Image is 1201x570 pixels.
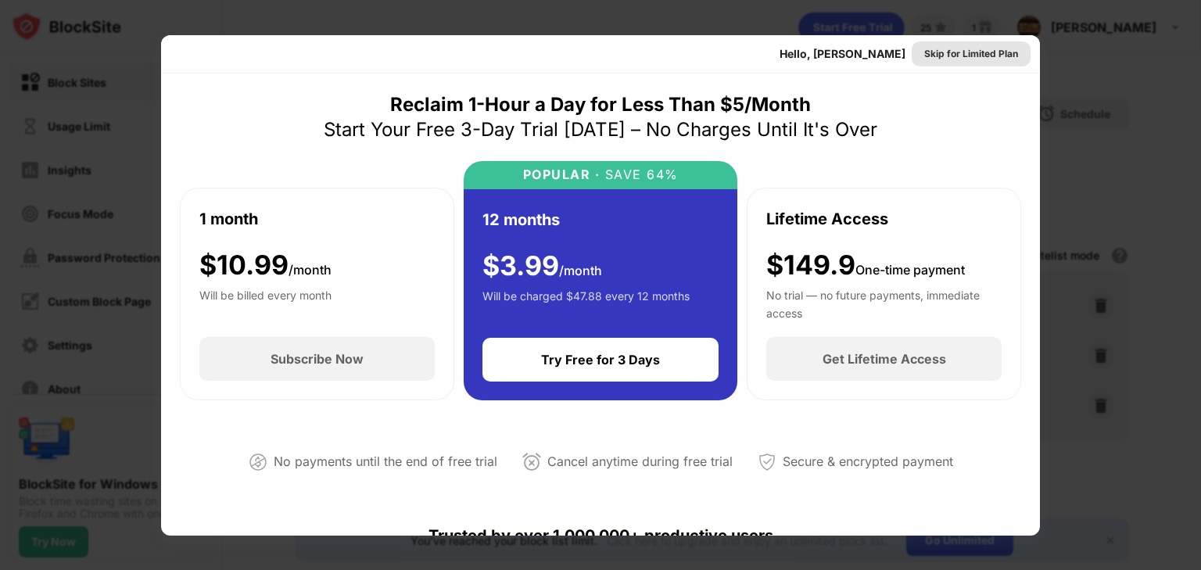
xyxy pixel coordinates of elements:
[199,287,332,318] div: Will be billed every month
[600,167,679,182] div: SAVE 64%
[289,262,332,278] span: /month
[766,249,965,281] div: $149.9
[766,287,1002,318] div: No trial — no future payments, immediate access
[766,207,888,231] div: Lifetime Access
[274,450,497,473] div: No payments until the end of free trial
[249,453,267,471] img: not-paying
[924,46,1018,62] div: Skip for Limited Plan
[482,288,690,319] div: Will be charged $47.88 every 12 months
[482,208,560,231] div: 12 months
[271,351,364,367] div: Subscribe Now
[541,352,660,367] div: Try Free for 3 Days
[482,250,602,282] div: $ 3.99
[547,450,733,473] div: Cancel anytime during free trial
[559,263,602,278] span: /month
[523,167,600,182] div: POPULAR ·
[199,249,332,281] div: $ 10.99
[199,207,258,231] div: 1 month
[780,48,905,60] div: Hello, [PERSON_NAME]
[823,351,946,367] div: Get Lifetime Access
[522,453,541,471] img: cancel-anytime
[324,117,877,142] div: Start Your Free 3-Day Trial [DATE] – No Charges Until It's Over
[783,450,953,473] div: Secure & encrypted payment
[390,92,811,117] div: Reclaim 1-Hour a Day for Less Than $5/Month
[758,453,776,471] img: secured-payment
[855,262,965,278] span: One-time payment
